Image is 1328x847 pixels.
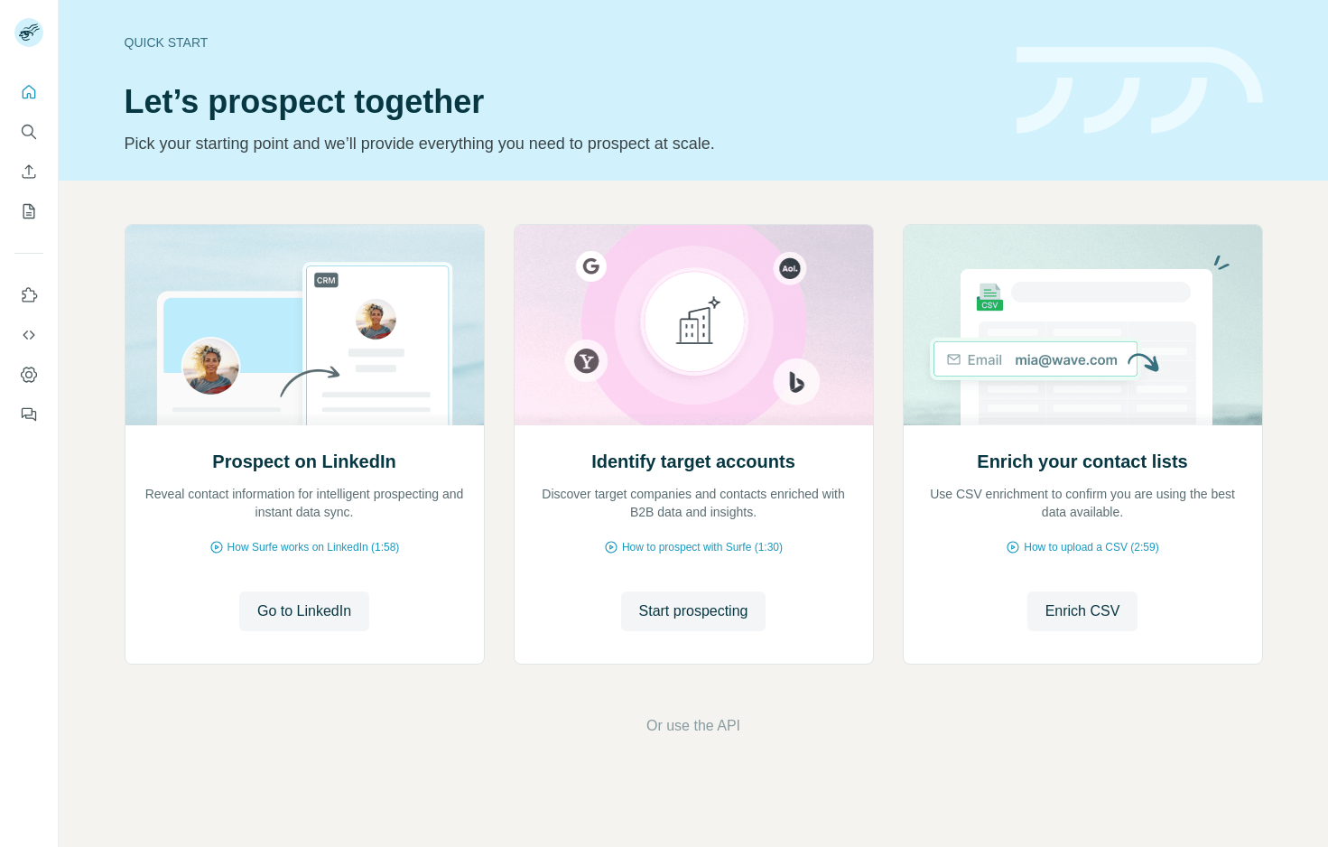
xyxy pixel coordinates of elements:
button: Start prospecting [621,591,766,631]
span: Go to LinkedIn [257,600,351,622]
h2: Identify target accounts [591,449,795,474]
div: Quick start [125,33,995,51]
span: How Surfe works on LinkedIn (1:58) [228,539,400,555]
button: Enrich CSV [14,155,43,188]
button: Enrich CSV [1027,591,1138,631]
img: banner [1017,47,1263,135]
button: Go to LinkedIn [239,591,369,631]
button: Use Surfe API [14,319,43,351]
h2: Prospect on LinkedIn [212,449,395,474]
button: Quick start [14,76,43,108]
button: My lists [14,195,43,228]
p: Use CSV enrichment to confirm you are using the best data available. [922,485,1244,521]
h1: Let’s prospect together [125,84,995,120]
h2: Enrich your contact lists [977,449,1187,474]
span: Start prospecting [639,600,748,622]
img: Enrich your contact lists [903,225,1263,425]
img: Prospect on LinkedIn [125,225,485,425]
span: How to upload a CSV (2:59) [1024,539,1158,555]
p: Pick your starting point and we’ll provide everything you need to prospect at scale. [125,131,995,156]
button: Dashboard [14,358,43,391]
button: Use Surfe on LinkedIn [14,279,43,312]
p: Reveal contact information for intelligent prospecting and instant data sync. [144,485,466,521]
button: Or use the API [646,715,740,737]
span: Enrich CSV [1045,600,1120,622]
button: Search [14,116,43,148]
img: Identify target accounts [514,225,874,425]
span: How to prospect with Surfe (1:30) [622,539,783,555]
p: Discover target companies and contacts enriched with B2B data and insights. [533,485,855,521]
button: Feedback [14,398,43,431]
